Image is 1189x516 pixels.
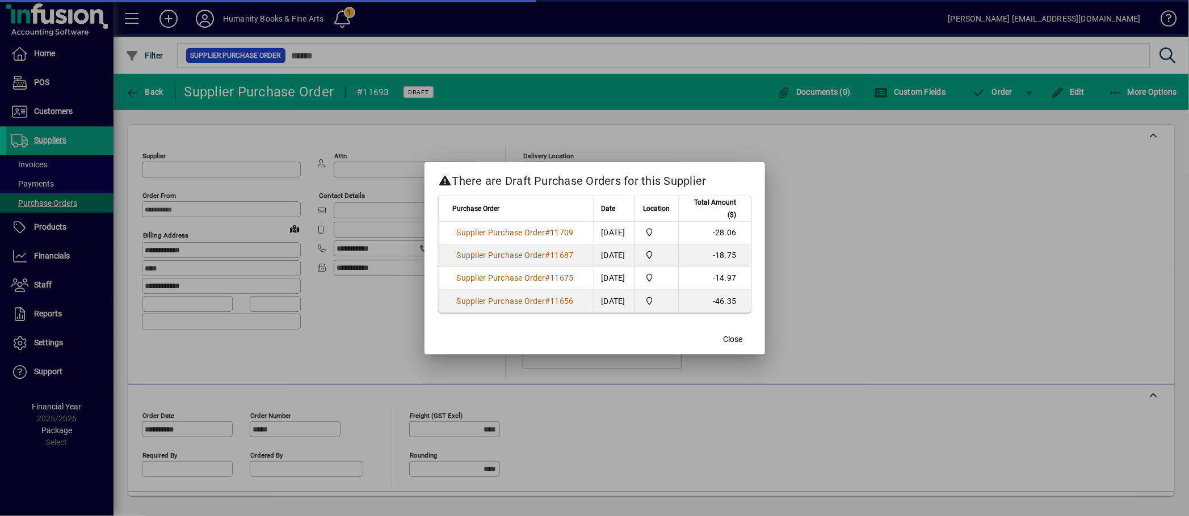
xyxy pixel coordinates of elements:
h2: There are Draft Purchase Orders for this Supplier [425,162,765,195]
span: Location [643,202,670,215]
span: Total Amount ($) [686,196,737,221]
a: Supplier Purchase Order#11675 [453,272,578,284]
a: Supplier Purchase Order#11656 [453,295,578,307]
button: Close [715,329,751,350]
span: # [545,273,550,282]
span: Humanity Books & Fine Art Supplies [642,249,671,261]
span: 11675 [551,273,574,282]
span: Humanity Books & Fine Art Supplies [642,226,671,239]
span: 11709 [551,228,574,237]
a: Supplier Purchase Order#11687 [453,249,578,261]
span: Supplier Purchase Order [457,251,545,260]
td: -14.97 [678,267,751,290]
td: -18.75 [678,244,751,267]
td: -28.06 [678,222,751,244]
span: Supplier Purchase Order [457,273,545,282]
span: Close [724,333,743,345]
td: [DATE] [594,244,635,267]
span: # [545,251,550,260]
span: Purchase Order [453,202,500,215]
span: 11656 [551,297,574,306]
td: [DATE] [594,267,635,290]
td: [DATE] [594,290,635,312]
td: [DATE] [594,222,635,244]
span: # [545,297,550,306]
span: 11687 [551,251,574,260]
span: Supplier Purchase Order [457,228,545,237]
td: -46.35 [678,290,751,312]
span: # [545,228,550,237]
span: Humanity Books & Fine Art Supplies [642,272,671,284]
a: Supplier Purchase Order#11709 [453,226,578,239]
span: Date [601,202,615,215]
span: Supplier Purchase Order [457,297,545,306]
span: Humanity Books & Fine Art Supplies [642,295,671,307]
